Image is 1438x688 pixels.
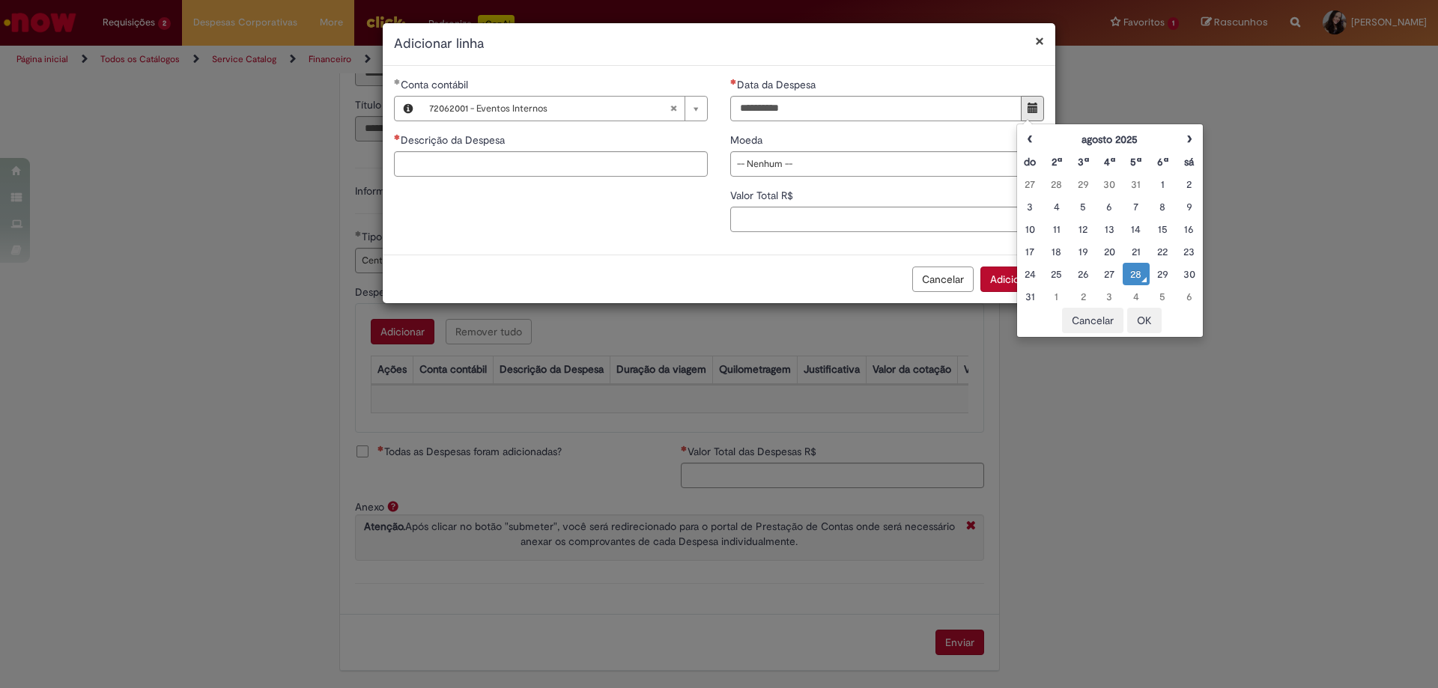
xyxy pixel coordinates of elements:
[394,134,401,140] span: Necessários
[1073,244,1092,259] div: 19 August 2025 Tuesday
[1047,289,1066,304] div: 01 September 2025 Monday
[1073,289,1092,304] div: 02 September 2025 Tuesday
[1153,267,1172,281] div: 29 August 2025 Friday
[1123,150,1149,173] th: Quinta-feira
[1021,267,1040,281] div: 24 August 2025 Sunday
[1100,199,1119,214] div: 06 August 2025 Wednesday
[1021,177,1040,192] div: 27 July 2025 Sunday
[1126,289,1145,304] div: 04 September 2025 Thursday
[1073,177,1092,192] div: 29 July 2025 Tuesday
[662,97,685,121] abbr: Limpar campo Conta contábil
[730,189,796,202] span: Valor Total R$
[1021,289,1040,304] div: 31 August 2025 Sunday
[1035,33,1044,49] button: Fechar modal
[401,133,508,147] span: Descrição da Despesa
[1062,308,1123,333] button: Cancelar
[730,207,1044,232] input: Valor Total R$
[1180,244,1198,259] div: 23 August 2025 Saturday
[1153,244,1172,259] div: 22 August 2025 Friday
[1153,199,1172,214] div: 08 August 2025 Friday
[422,97,707,121] a: 72062001 - Eventos InternosLimpar campo Conta contábil
[1070,150,1096,173] th: Terça-feira
[395,97,422,121] button: Conta contábil, Visualizar este registro 72062001 - Eventos Internos
[1047,267,1066,281] div: 25 August 2025 Monday
[737,152,1013,176] span: -- Nenhum --
[1043,128,1176,150] th: agosto 2025. Alternar mês
[1176,128,1202,150] th: Próximo mês
[401,78,471,91] span: Necessários - Conta contábil
[1100,267,1119,281] div: 27 August 2025 Wednesday
[1017,128,1043,150] th: Mês anterior
[1100,177,1119,192] div: 30 July 2025 Wednesday
[1073,199,1092,214] div: 05 August 2025 Tuesday
[1096,150,1123,173] th: Quarta-feira
[1126,199,1145,214] div: 07 August 2025 Thursday
[1021,96,1044,121] button: Mostrar calendário para Data da Despesa
[730,96,1022,121] input: Data da Despesa
[1100,289,1119,304] div: 03 September 2025 Wednesday
[1126,177,1145,192] div: 31 July 2025 Thursday
[1126,222,1145,237] div: 14 August 2025 Thursday
[1126,267,1145,281] div: O seletor de data foi aberto.28 August 2025 Thursday
[1150,150,1176,173] th: Sexta-feira
[1047,177,1066,192] div: 28 July 2025 Monday
[1047,244,1066,259] div: 18 August 2025 Monday
[1153,222,1172,237] div: 15 August 2025 Friday
[912,267,974,292] button: Cancelar
[1021,222,1040,237] div: 10 August 2025 Sunday
[1016,124,1204,338] div: Escolher data
[1047,199,1066,214] div: 04 August 2025 Monday
[394,79,401,85] span: Obrigatório Preenchido
[1153,289,1172,304] div: 05 September 2025 Friday
[1127,308,1162,333] button: OK
[737,78,819,91] span: Data da Despesa
[1153,177,1172,192] div: 01 August 2025 Friday
[394,34,1044,54] h2: Adicionar linha
[1073,222,1092,237] div: 12 August 2025 Tuesday
[394,151,708,177] input: Descrição da Despesa
[1100,244,1119,259] div: 20 August 2025 Wednesday
[1180,289,1198,304] div: 06 September 2025 Saturday
[1021,244,1040,259] div: 17 August 2025 Sunday
[1180,199,1198,214] div: 09 August 2025 Saturday
[1100,222,1119,237] div: 13 August 2025 Wednesday
[1047,222,1066,237] div: 11 August 2025 Monday
[1180,267,1198,281] div: 30 August 2025 Saturday
[429,97,670,121] span: 72062001 - Eventos Internos
[730,133,765,147] span: Moeda
[730,79,737,85] span: Necessários
[1180,222,1198,237] div: 16 August 2025 Saturday
[1176,150,1202,173] th: Sábado
[1017,150,1043,173] th: Domingo
[1043,150,1070,173] th: Segunda-feira
[1021,199,1040,214] div: 03 August 2025 Sunday
[1073,267,1092,281] div: 26 August 2025 Tuesday
[980,267,1044,292] button: Adicionar
[1126,244,1145,259] div: 21 August 2025 Thursday
[1180,177,1198,192] div: 02 August 2025 Saturday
